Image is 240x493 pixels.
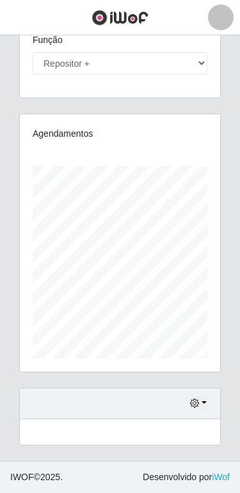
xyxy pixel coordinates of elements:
a: iWof [212,472,230,482]
img: CoreUI Logo [92,10,148,26]
span: © 2025 . [10,471,63,484]
div: Agendamentos [33,127,207,141]
span: Desenvolvido por [143,471,230,484]
span: IWOF [10,472,34,482]
label: Função [33,33,63,47]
